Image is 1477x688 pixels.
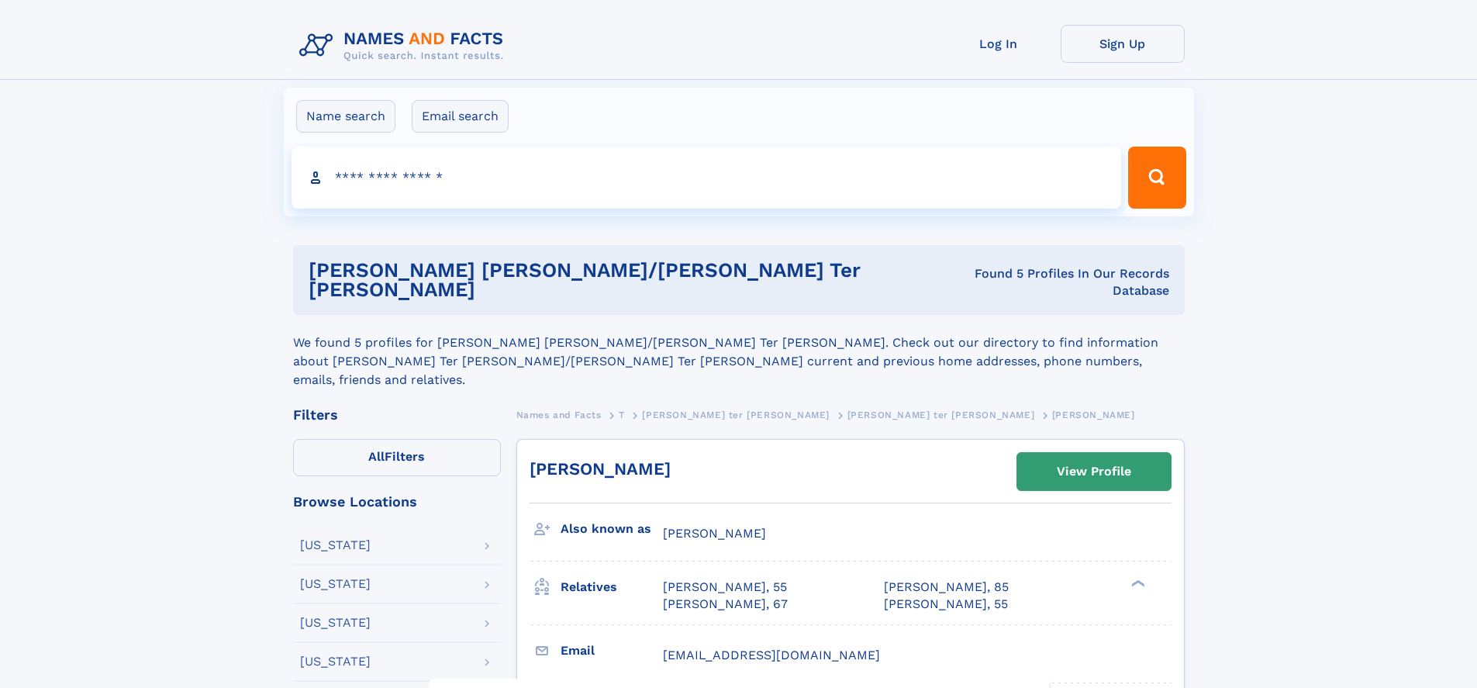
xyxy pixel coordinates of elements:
[1052,410,1135,420] span: [PERSON_NAME]
[937,25,1061,63] a: Log In
[300,539,371,551] div: [US_STATE]
[847,405,1035,424] a: [PERSON_NAME] ter [PERSON_NAME]
[663,648,880,662] span: [EMAIL_ADDRESS][DOMAIN_NAME]
[296,100,395,133] label: Name search
[619,405,625,424] a: T
[663,596,788,613] a: [PERSON_NAME], 67
[663,579,787,596] a: [PERSON_NAME], 55
[293,439,501,476] label: Filters
[293,315,1185,389] div: We found 5 profiles for [PERSON_NAME] [PERSON_NAME]/[PERSON_NAME] Ter [PERSON_NAME]. Check out ou...
[309,261,945,299] h1: [PERSON_NAME] [PERSON_NAME]/[PERSON_NAME] Ter [PERSON_NAME]
[293,408,501,422] div: Filters
[561,574,663,600] h3: Relatives
[293,25,516,67] img: Logo Names and Facts
[847,410,1035,420] span: [PERSON_NAME] ter [PERSON_NAME]
[561,638,663,664] h3: Email
[561,516,663,542] h3: Also known as
[1057,454,1131,489] div: View Profile
[642,405,830,424] a: [PERSON_NAME] ter [PERSON_NAME]
[530,459,671,479] a: [PERSON_NAME]
[516,405,602,424] a: Names and Facts
[884,596,1008,613] a: [PERSON_NAME], 55
[293,495,501,509] div: Browse Locations
[619,410,625,420] span: T
[1128,147,1185,209] button: Search Button
[1061,25,1185,63] a: Sign Up
[368,449,385,464] span: All
[642,410,830,420] span: [PERSON_NAME] ter [PERSON_NAME]
[663,526,766,541] span: [PERSON_NAME]
[292,147,1122,209] input: search input
[945,265,1169,299] div: Found 5 Profiles In Our Records Database
[884,579,1009,596] a: [PERSON_NAME], 85
[300,617,371,629] div: [US_STATE]
[1017,453,1171,490] a: View Profile
[1127,579,1146,589] div: ❯
[300,578,371,590] div: [US_STATE]
[300,655,371,668] div: [US_STATE]
[412,100,509,133] label: Email search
